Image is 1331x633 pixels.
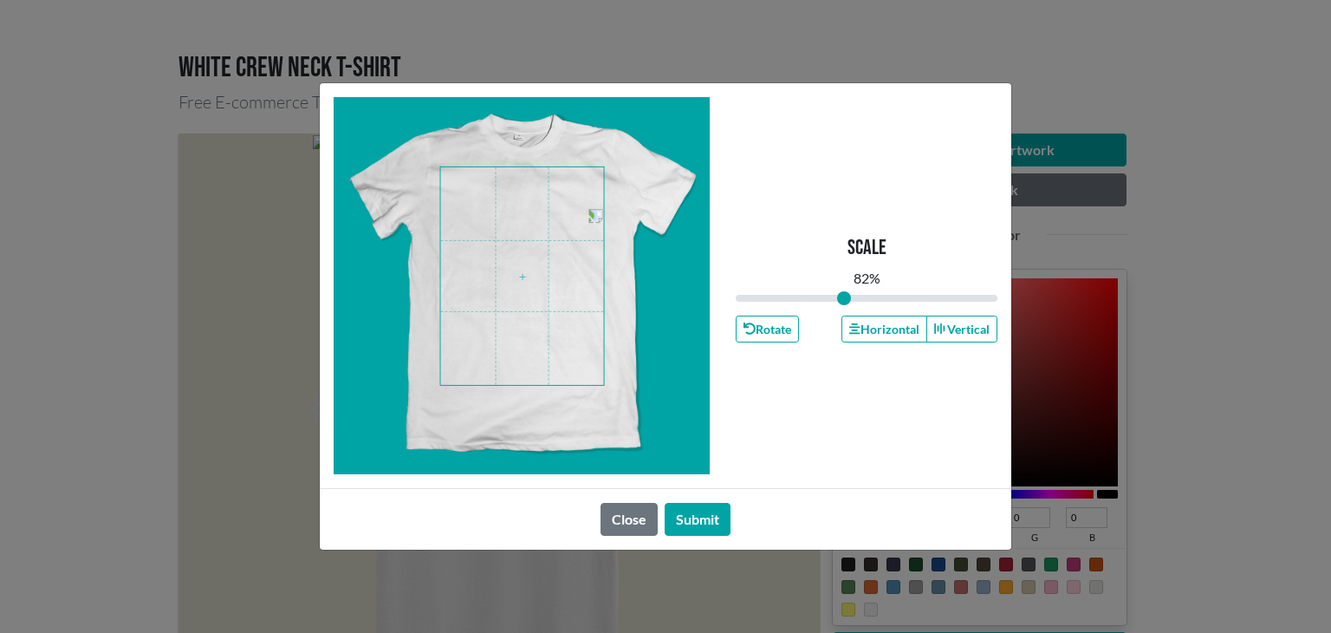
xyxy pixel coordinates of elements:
button: Rotate [736,316,799,343]
button: Vertical [926,316,997,343]
button: Close [601,503,658,536]
button: Submit [665,503,730,536]
p: Scale [847,236,886,261]
button: Horizontal [841,316,926,343]
div: 82 % [854,268,880,289]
